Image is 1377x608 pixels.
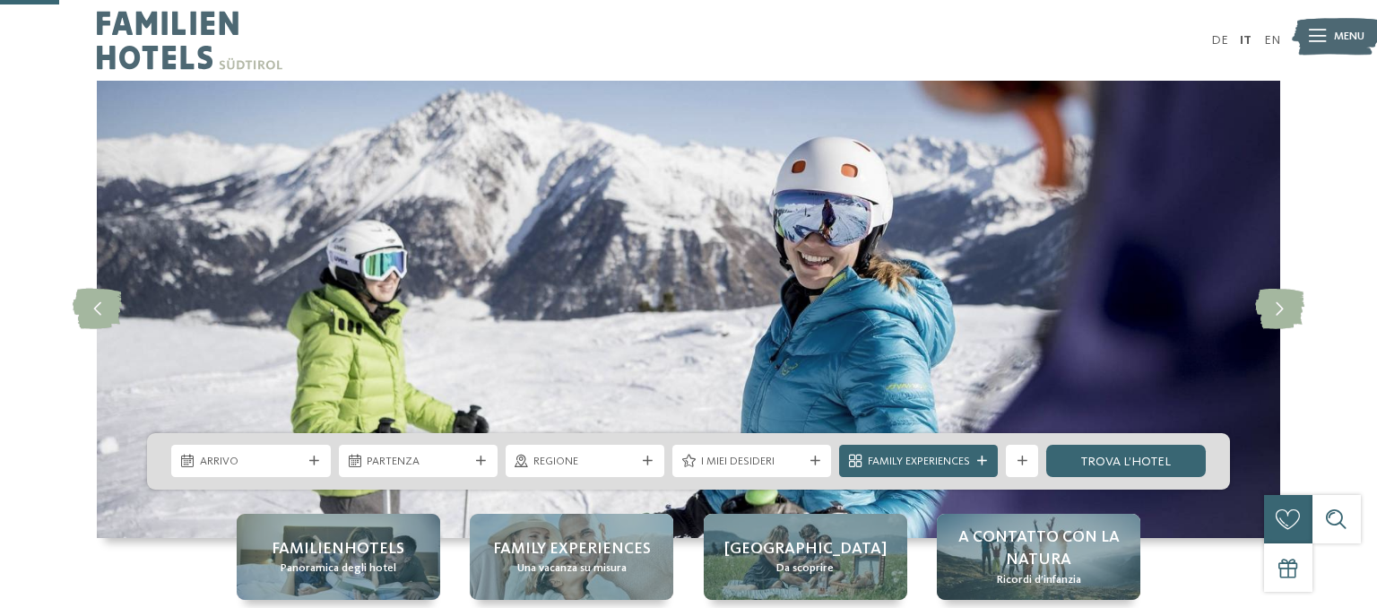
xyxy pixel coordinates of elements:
[997,572,1081,588] span: Ricordi d’infanzia
[868,454,970,470] span: Family Experiences
[200,454,302,470] span: Arrivo
[470,514,673,600] a: Hotel sulle piste da sci per bambini: divertimento senza confini Family experiences Una vacanza s...
[953,526,1124,571] span: A contatto con la natura
[704,514,907,600] a: Hotel sulle piste da sci per bambini: divertimento senza confini [GEOGRAPHIC_DATA] Da scoprire
[281,560,396,577] span: Panoramica degli hotel
[1046,445,1205,477] a: trova l’hotel
[367,454,469,470] span: Partenza
[1211,34,1228,47] a: DE
[97,81,1280,538] img: Hotel sulle piste da sci per bambini: divertimento senza confini
[937,514,1140,600] a: Hotel sulle piste da sci per bambini: divertimento senza confini A contatto con la natura Ricordi...
[533,454,636,470] span: Regione
[701,454,803,470] span: I miei desideri
[237,514,440,600] a: Hotel sulle piste da sci per bambini: divertimento senza confini Familienhotels Panoramica degli ...
[272,538,404,560] span: Familienhotels
[1334,29,1364,45] span: Menu
[493,538,651,560] span: Family experiences
[776,560,834,577] span: Da scoprire
[517,560,627,577] span: Una vacanza su misura
[724,538,887,560] span: [GEOGRAPHIC_DATA]
[1240,34,1251,47] a: IT
[1264,34,1280,47] a: EN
